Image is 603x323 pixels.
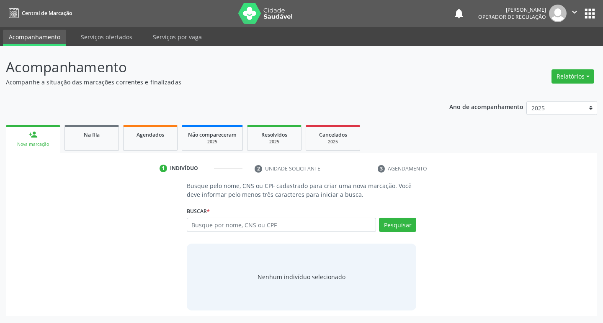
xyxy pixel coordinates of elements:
[567,5,582,22] button: 
[187,181,417,199] p: Busque pelo nome, CNS ou CPF cadastrado para criar uma nova marcação. Você deve informar pelo men...
[187,218,376,232] input: Busque por nome, CNS ou CPF
[6,6,72,20] a: Central de Marcação
[478,13,546,20] span: Operador de regulação
[28,130,38,139] div: person_add
[75,30,138,44] a: Serviços ofertados
[188,139,237,145] div: 2025
[187,205,210,218] label: Buscar
[147,30,208,44] a: Serviços por vaga
[3,30,66,46] a: Acompanhamento
[261,131,287,138] span: Resolvidos
[160,165,167,172] div: 1
[22,10,72,17] span: Central de Marcação
[478,6,546,13] div: [PERSON_NAME]
[549,5,567,22] img: img
[551,69,594,84] button: Relatórios
[12,141,54,148] div: Nova marcação
[170,165,198,172] div: Indivíduo
[6,57,420,78] p: Acompanhamento
[253,139,295,145] div: 2025
[188,131,237,138] span: Não compareceram
[453,8,465,19] button: notifications
[312,139,354,145] div: 2025
[258,272,345,281] div: Nenhum indivíduo selecionado
[319,131,347,138] span: Cancelados
[6,78,420,86] p: Acompanhe a situação das marcações correntes e finalizadas
[84,131,100,138] span: Na fila
[449,101,523,112] p: Ano de acompanhamento
[379,218,416,232] button: Pesquisar
[137,131,164,138] span: Agendados
[570,8,579,17] i: 
[582,6,597,21] button: apps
